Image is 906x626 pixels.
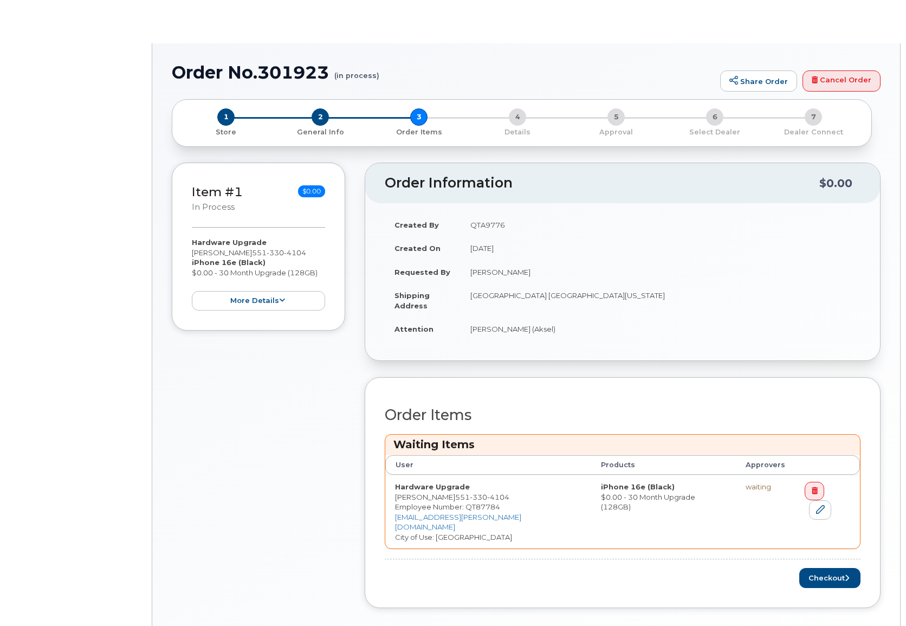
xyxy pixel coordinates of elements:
[192,291,325,311] button: more details
[394,221,439,229] strong: Created By
[334,63,379,80] small: (in process)
[192,238,267,247] strong: Hardware Upgrade
[385,176,819,191] h2: Order Information
[275,127,365,137] p: General Info
[284,248,306,257] span: 4104
[312,108,329,126] span: 2
[395,502,500,511] span: Employee Number: QT87784
[487,493,509,501] span: 4104
[298,185,325,197] span: $0.00
[393,437,852,452] h3: Waiting Items
[461,317,860,341] td: [PERSON_NAME] (Aksel)
[267,248,284,257] span: 330
[192,184,243,199] a: Item #1
[803,70,881,92] a: Cancel Order
[720,70,797,92] a: Share Order
[385,475,591,548] td: [PERSON_NAME] City of Use: [GEOGRAPHIC_DATA]
[185,127,267,137] p: Store
[385,455,591,475] th: User
[601,482,675,491] strong: iPhone 16e (Black)
[192,258,266,267] strong: iPhone 16e (Black)
[271,126,370,137] a: 2 General Info
[746,482,785,492] div: waiting
[461,213,860,237] td: QTA9776
[461,236,860,260] td: [DATE]
[172,63,715,82] h1: Order No.301923
[470,493,487,501] span: 330
[385,407,860,423] h2: Order Items
[395,513,521,532] a: [EMAIL_ADDRESS][PERSON_NAME][DOMAIN_NAME]
[799,568,860,588] button: Checkout
[736,455,795,475] th: Approvers
[192,237,325,311] div: [PERSON_NAME] $0.00 - 30 Month Upgrade (128GB)
[394,291,430,310] strong: Shipping Address
[394,268,450,276] strong: Requested By
[591,475,736,548] td: $0.00 - 30 Month Upgrade (128GB)
[394,325,433,333] strong: Attention
[217,108,235,126] span: 1
[461,283,860,317] td: [GEOGRAPHIC_DATA] [GEOGRAPHIC_DATA][US_STATE]
[394,244,441,253] strong: Created On
[395,482,470,491] strong: Hardware Upgrade
[455,493,509,501] span: 551
[192,202,235,212] small: in process
[252,248,306,257] span: 551
[819,173,852,193] div: $0.00
[181,126,271,137] a: 1 Store
[461,260,860,284] td: [PERSON_NAME]
[591,455,736,475] th: Products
